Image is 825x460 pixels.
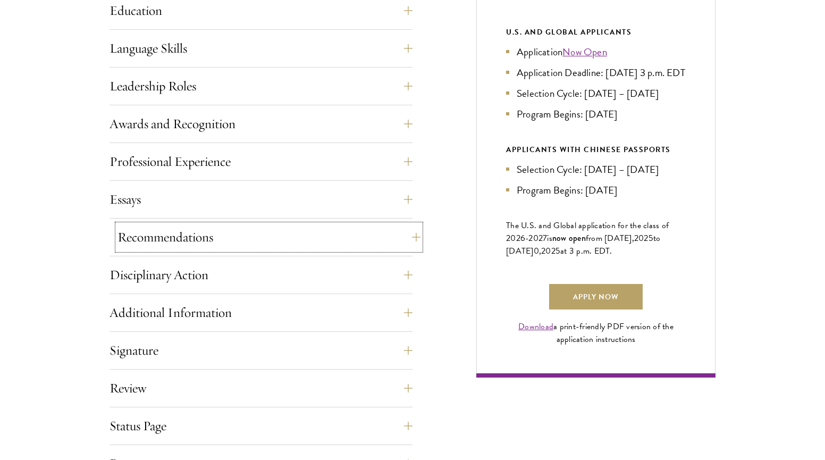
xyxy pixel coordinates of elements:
span: 5 [649,232,653,245]
span: from [DATE], [586,232,634,245]
span: 6 [520,232,525,245]
button: Awards and Recognition [110,111,412,137]
span: -202 [525,232,543,245]
div: APPLICANTS WITH CHINESE PASSPORTS [506,143,686,156]
a: Download [518,320,553,333]
span: 202 [634,232,649,245]
li: Program Begins: [DATE] [506,182,686,198]
button: Essays [110,187,412,212]
a: Now Open [562,44,607,60]
span: , [539,245,541,257]
span: now open [552,232,586,244]
div: U.S. and Global Applicants [506,26,686,39]
li: Application Deadline: [DATE] 3 p.m. EDT [506,65,686,80]
button: Language Skills [110,36,412,61]
button: Recommendations [117,224,420,250]
button: Professional Experience [110,149,412,174]
button: Review [110,375,412,401]
span: 7 [543,232,547,245]
li: Selection Cycle: [DATE] – [DATE] [506,86,686,101]
button: Status Page [110,413,412,439]
div: a print-friendly PDF version of the application instructions [506,320,686,346]
span: to [DATE] [506,232,660,257]
span: 5 [555,245,560,257]
li: Program Begins: [DATE] [506,106,686,122]
button: Disciplinary Action [110,262,412,288]
span: is [547,232,552,245]
button: Additional Information [110,300,412,325]
a: Apply Now [549,284,643,310]
li: Selection Cycle: [DATE] – [DATE] [506,162,686,177]
button: Leadership Roles [110,73,412,99]
span: 0 [534,245,539,257]
button: Signature [110,338,412,363]
li: Application [506,44,686,60]
span: The U.S. and Global application for the class of 202 [506,219,669,245]
span: 202 [541,245,555,257]
span: at 3 p.m. EDT. [560,245,612,257]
